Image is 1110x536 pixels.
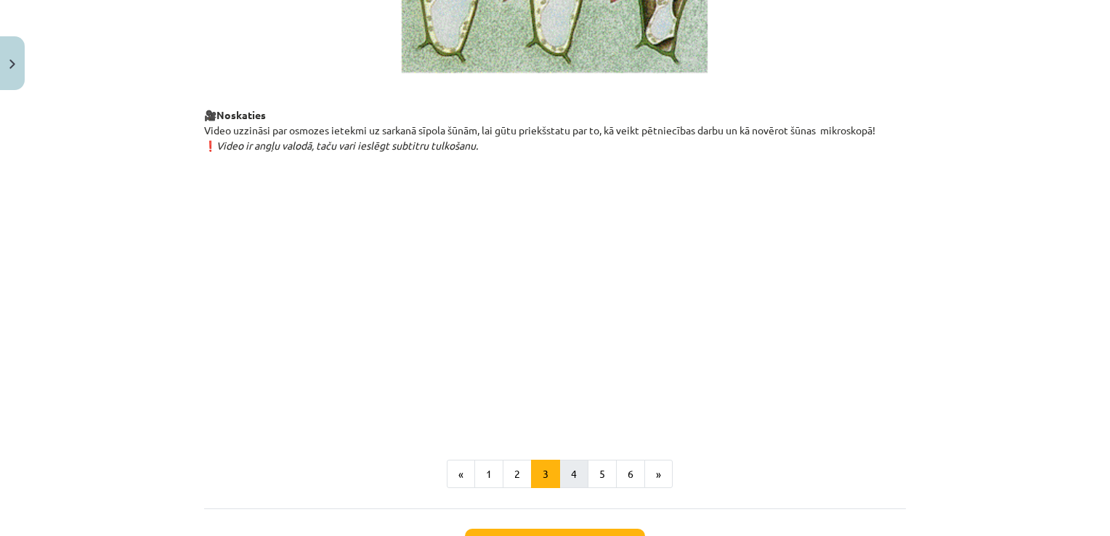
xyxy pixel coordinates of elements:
button: « [447,460,475,489]
strong: Noskaties [216,108,266,121]
button: » [644,460,673,489]
p: 🎥 Video uzzināsi par osmozes ietekmi uz sarkanā sīpola šūnām, lai gūtu priekšstatu par to, kā vei... [204,107,906,153]
img: icon-close-lesson-0947bae3869378f0d4975bcd49f059093ad1ed9edebbc8119c70593378902aed.svg [9,60,15,69]
nav: Page navigation example [204,460,906,489]
button: 6 [616,460,645,489]
button: 4 [559,460,588,489]
button: 2 [503,460,532,489]
em: Video ir angļu valodā, taču vari ieslēgt subtitru tulkošanu. [216,139,478,152]
button: 1 [474,460,503,489]
button: 3 [531,460,560,489]
button: 5 [588,460,617,489]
